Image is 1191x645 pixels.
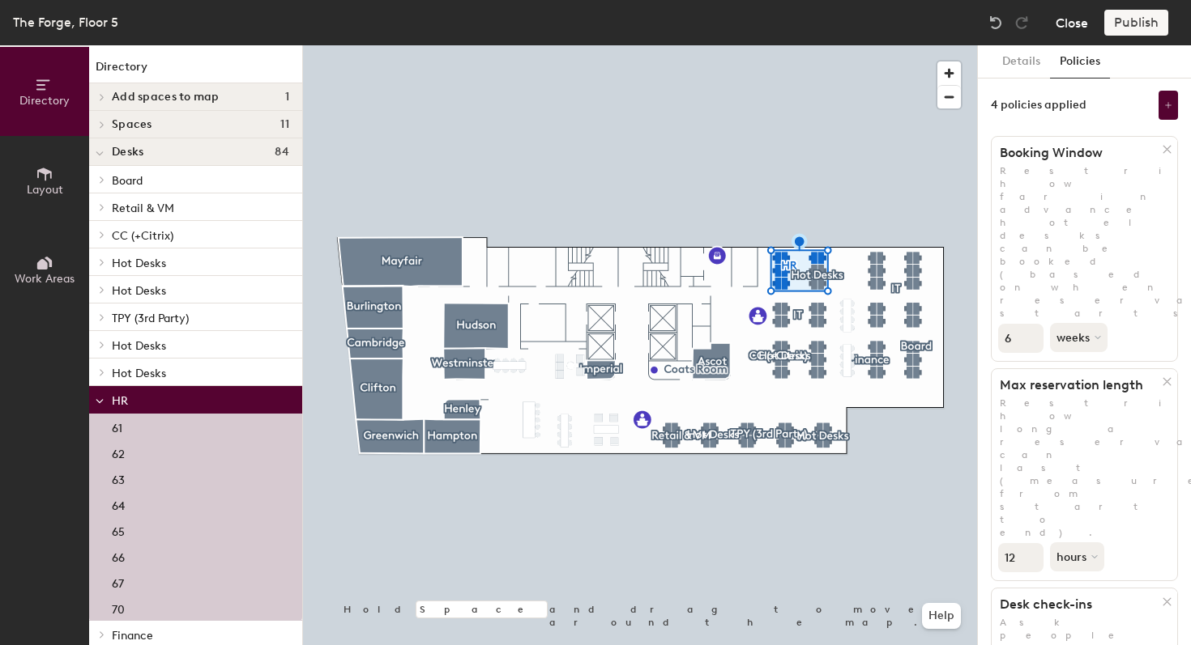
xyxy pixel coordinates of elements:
span: Hot Desks [112,339,166,353]
button: Close [1056,10,1088,36]
p: 63 [112,469,125,487]
p: 62 [112,443,125,461]
p: 64 [112,494,125,513]
span: Add spaces to map [112,91,220,104]
div: 4 policies applied [991,99,1086,112]
span: HR [112,394,128,408]
button: hours [1050,542,1104,571]
h1: Max reservation length [992,377,1163,393]
span: Layout [27,183,63,197]
p: 70 [112,598,125,617]
h1: Directory [89,58,302,83]
p: Restrict how long a reservation can last (measured from start to end). [992,397,1177,539]
span: CC (+Citrix) [112,229,173,243]
span: Finance [112,629,153,643]
button: weeks [1050,323,1108,352]
span: Hot Desks [112,257,166,270]
span: 11 [280,118,289,131]
span: Work Areas [15,272,75,286]
button: Details [992,45,1050,79]
h1: Booking Window [992,145,1163,161]
span: Retail & VM [112,202,174,215]
p: 67 [112,572,124,591]
span: Board [112,174,143,188]
span: 1 [285,91,289,104]
span: 84 [275,146,289,159]
p: Restrict how far in advance hotel desks can be booked (based on when reservation starts). [992,164,1177,320]
p: 65 [112,520,125,539]
span: Directory [19,94,70,108]
span: Desks [112,146,143,159]
button: Help [922,603,961,629]
h1: Desk check-ins [992,596,1163,613]
p: 66 [112,546,125,565]
p: 61 [112,417,122,435]
span: Hot Desks [112,367,166,380]
img: Undo [988,15,1004,31]
span: Hot Desks [112,284,166,298]
div: The Forge, Floor 5 [13,12,118,32]
button: Policies [1050,45,1110,79]
img: Redo [1014,15,1030,31]
span: Spaces [112,118,152,131]
span: TPY (3rd Party) [112,312,189,325]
